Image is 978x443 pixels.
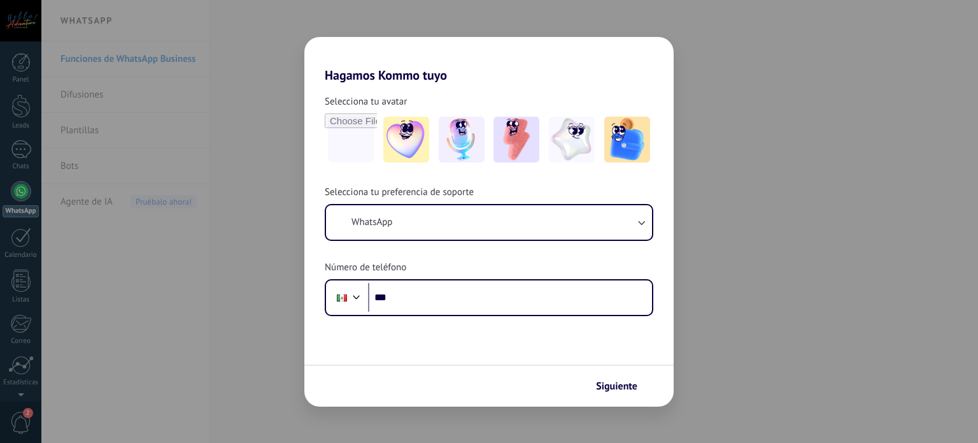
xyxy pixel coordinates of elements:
img: -3.jpeg [493,117,539,163]
img: -2.jpeg [439,117,485,163]
button: WhatsApp [326,205,652,240]
div: Mexico: + 52 [330,284,354,311]
img: -5.jpeg [604,117,650,163]
img: -4.jpeg [549,117,595,163]
span: Siguiente [596,382,637,391]
button: Siguiente [590,375,655,397]
span: WhatsApp [351,216,392,229]
span: Selecciona tu preferencia de soporte [325,186,474,199]
span: Número de teléfono [325,261,406,274]
span: Selecciona tu avatar [325,96,407,108]
h2: Hagamos Kommo tuyo [304,37,674,83]
img: -1.jpeg [383,117,429,163]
